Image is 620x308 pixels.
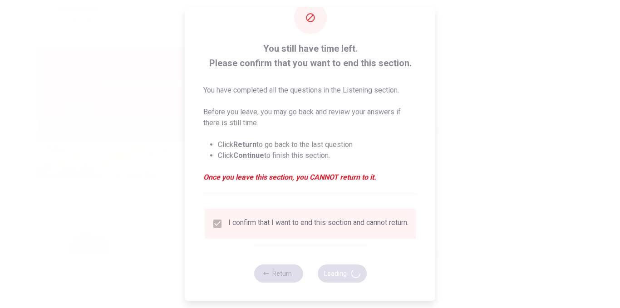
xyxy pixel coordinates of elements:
[218,139,417,150] li: Click to go back to the last question
[203,172,417,183] em: Once you leave this section, you CANNOT return to it.
[228,218,408,229] div: I confirm that I want to end this section and cannot return.
[218,150,417,161] li: Click to finish this section.
[203,85,417,96] p: You have completed all the questions in the Listening section.
[203,41,417,70] span: You still have time left. Please confirm that you want to end this section.
[203,107,417,128] p: Before you leave, you may go back and review your answers if there is still time.
[317,264,366,283] button: Loading
[233,151,264,160] strong: Continue
[254,264,303,283] button: Return
[233,140,256,149] strong: Return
